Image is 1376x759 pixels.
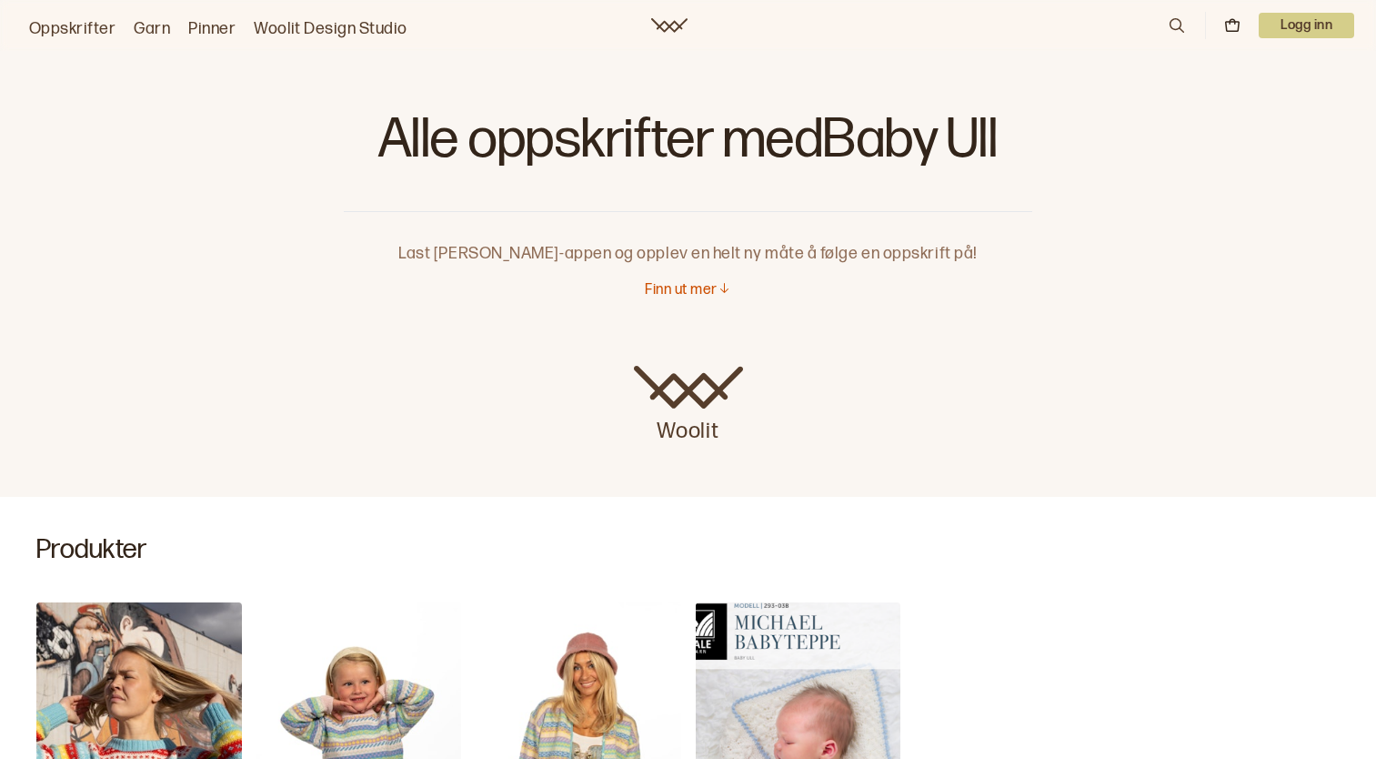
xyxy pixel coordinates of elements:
p: Finn ut mer [645,281,717,300]
p: Woolit [634,410,743,446]
button: Finn ut mer [645,281,730,300]
a: Woolit [634,366,743,446]
h1: Alle oppskrifter med Baby Ull [344,109,1032,182]
button: User dropdown [1259,13,1354,38]
img: Woolit [634,366,743,410]
p: Logg inn [1259,13,1354,38]
p: Last [PERSON_NAME]-appen og opplev en helt ny måte å følge en oppskrift på! [344,212,1032,267]
a: Woolit [651,18,688,33]
a: Oppskrifter [29,16,116,42]
a: Garn [134,16,170,42]
a: Woolit Design Studio [254,16,407,42]
a: Pinner [188,16,236,42]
